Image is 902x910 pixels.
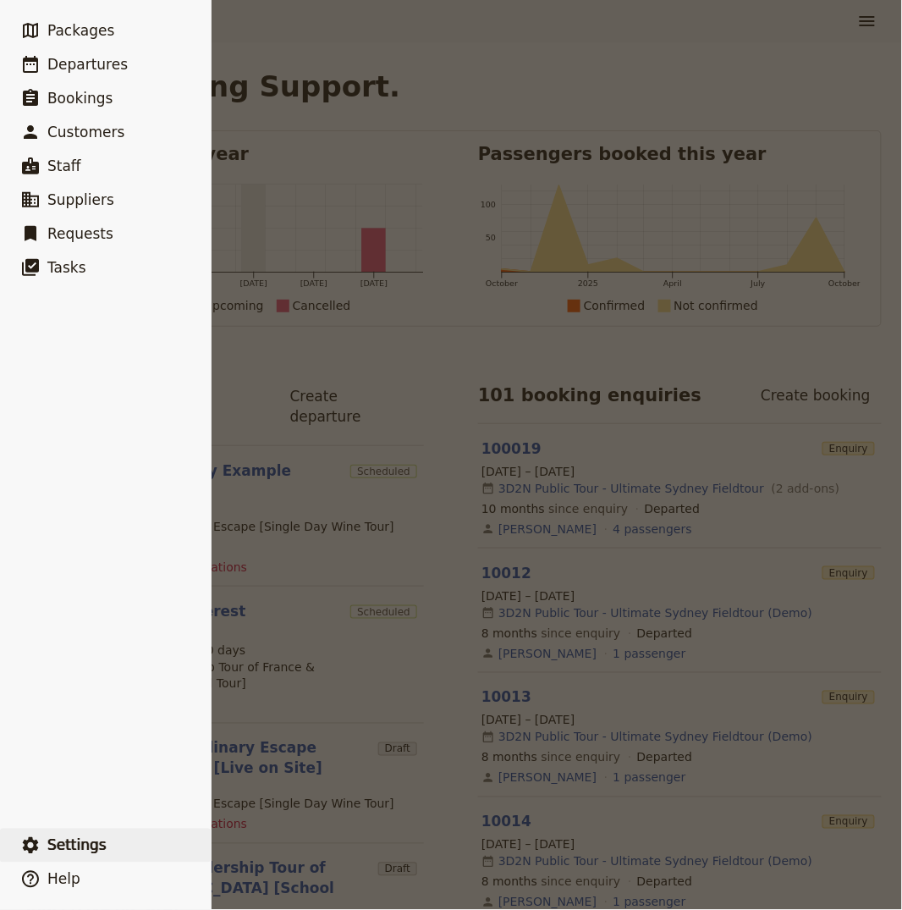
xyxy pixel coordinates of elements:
span: Help [47,871,80,888]
span: Settings [47,837,107,854]
span: Tasks [47,259,86,276]
span: Packages [47,22,114,39]
span: Departures [47,56,128,73]
span: Suppliers [47,191,114,208]
span: Staff [47,157,81,174]
span: Customers [47,124,124,141]
span: Bookings [47,90,113,107]
span: Requests [47,225,113,242]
